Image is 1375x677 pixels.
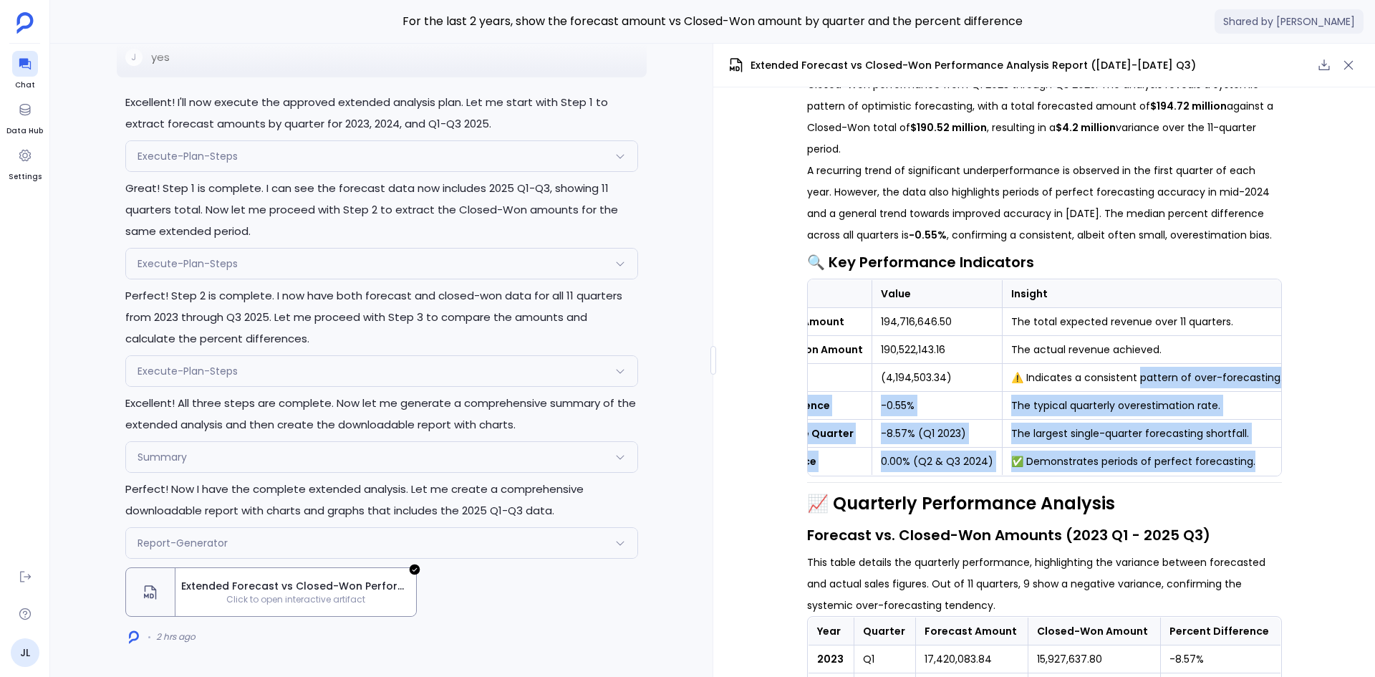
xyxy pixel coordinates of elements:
td: 190,522,143.16 [872,336,1002,364]
h3: Forecast vs. Closed-Won Amounts (2023 Q1 - 2025 Q3) [807,524,1282,546]
strong: $4.2 million [1056,120,1116,135]
a: Chat [12,51,38,91]
th: Insight [1002,280,1291,308]
td: Q1 [854,645,915,673]
td: 17,420,083.84 [915,645,1028,673]
td: The typical quarterly overestimation rate. [1002,392,1291,420]
td: -8.57% (Q1 2023) [872,420,1002,448]
img: petavue logo [16,12,34,34]
h3: 🔍 Key Performance Indicators [807,251,1282,273]
span: Execute-Plan-Steps [137,364,238,378]
th: Closed-Won Amount [1028,618,1160,645]
span: Settings [9,171,42,183]
p: Perfect! Step 2 is complete. I now have both forecast and closed-won data for all 11 quarters fro... [125,285,638,350]
td: 0.00% (Q2 & Q3 2024) [872,448,1002,476]
span: Report-Generator [137,536,228,550]
td: -0.55% [872,392,1002,420]
p: Excellent! I'll now execute the approved extended analysis plan. Let me start with Step 1 to extr... [125,92,638,135]
button: Extended Forecast vs Closed-Won Performance Analysis Report ([DATE]-[DATE] Q3)Click to open inter... [125,567,417,617]
a: Data Hub [6,97,43,137]
span: Click to open interactive artifact [175,594,416,605]
span: Chat [12,80,38,91]
td: The actual revenue achieved. [1002,336,1291,364]
th: Forecast Amount [915,618,1028,645]
span: For the last 2 years, show the forecast amount vs Closed-Won amount by quarter and the percent di... [348,12,1077,31]
a: Settings [9,143,42,183]
img: logo [129,630,139,644]
th: Percent Difference [1160,618,1280,645]
span: 2 hrs ago [156,631,196,643]
td: ⚠️ Indicates a consistent pattern of over-forecasting. [1002,364,1291,392]
strong: -0.55% [909,228,947,242]
span: Execute-Plan-Steps [137,149,238,163]
td: -8.57% [1160,645,1280,673]
p: Excellent! All three steps are complete. Now let me generate a comprehensive summary of the exten... [125,393,638,436]
strong: $194.72 million [1150,99,1227,113]
td: The total expected revenue over 11 quarters. [1002,308,1291,336]
p: Great! Step 1 is complete. I can see the forecast data now includes 2025 Q1-Q3, showing 11 quarte... [125,178,638,242]
p: This report provides a comprehensive analysis of sales forecast accuracy versus actual Closed-Won... [807,52,1282,160]
span: Extended Forecast vs Closed-Won Performance Analysis Report ([DATE]-[DATE] Q3) [181,579,410,594]
span: Shared by [PERSON_NAME] [1215,9,1364,34]
td: ✅ Demonstrates periods of perfect forecasting. [1002,448,1291,476]
span: Execute-Plan-Steps [137,256,238,271]
th: Value [872,280,1002,308]
p: Perfect! Now I have the complete extended analysis. Let me create a comprehensive downloadable re... [125,479,638,522]
a: JL [11,638,39,667]
strong: $190.52 million [910,120,987,135]
td: 194,716,646.50 [872,308,1002,336]
span: Data Hub [6,125,43,137]
strong: 2023 [817,652,844,666]
td: (4,194,503.34) [872,364,1002,392]
th: Year [808,618,854,645]
p: This table details the quarterly performance, highlighting the variance between forecasted and ac... [807,552,1282,616]
th: Quarter [854,618,915,645]
h2: 📈 Quarterly Performance Analysis [807,491,1282,516]
span: Summary [137,450,187,464]
td: The largest single-quarter forecasting shortfall. [1002,420,1291,448]
td: 15,927,637.80 [1028,645,1160,673]
p: A recurring trend of significant underperformance is observed in the first quarter of each year. ... [807,160,1282,246]
span: Extended Forecast vs Closed-Won Performance Analysis Report ([DATE]-[DATE] Q3) [751,58,1196,73]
